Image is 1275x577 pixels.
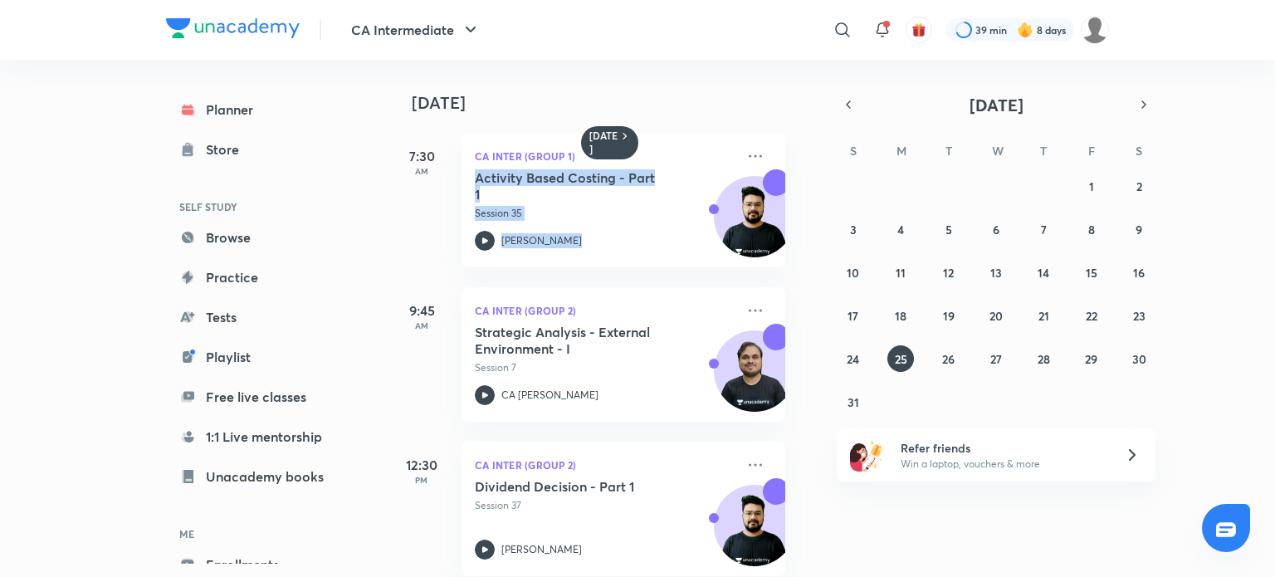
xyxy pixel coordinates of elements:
[1038,265,1049,281] abbr: August 14, 2025
[475,301,735,320] p: CA Inter (Group 2)
[1136,143,1142,159] abbr: Saturday
[906,17,932,43] button: avatar
[388,455,455,475] h5: 12:30
[1086,265,1097,281] abbr: August 15, 2025
[1017,22,1033,38] img: streak
[1038,351,1050,367] abbr: August 28, 2025
[1078,259,1105,286] button: August 15, 2025
[715,340,794,419] img: Avatar
[166,18,300,38] img: Company Logo
[475,146,735,166] p: CA Inter (Group 1)
[166,380,359,413] a: Free live classes
[840,259,867,286] button: August 10, 2025
[993,222,999,237] abbr: August 6, 2025
[848,394,859,410] abbr: August 31, 2025
[412,93,802,113] h4: [DATE]
[166,133,359,166] a: Store
[1088,143,1095,159] abbr: Friday
[715,494,794,574] img: Avatar
[166,261,359,294] a: Practice
[166,301,359,334] a: Tests
[1126,216,1152,242] button: August 9, 2025
[206,139,249,159] div: Store
[1132,351,1146,367] abbr: August 30, 2025
[983,216,1009,242] button: August 6, 2025
[1030,345,1057,372] button: August 28, 2025
[1086,308,1097,324] abbr: August 22, 2025
[840,302,867,329] button: August 17, 2025
[840,345,867,372] button: August 24, 2025
[1041,222,1047,237] abbr: August 7, 2025
[887,259,914,286] button: August 11, 2025
[1133,265,1145,281] abbr: August 16, 2025
[945,222,952,237] abbr: August 5, 2025
[1030,216,1057,242] button: August 7, 2025
[1126,173,1152,199] button: August 2, 2025
[887,302,914,329] button: August 18, 2025
[848,308,858,324] abbr: August 17, 2025
[935,259,962,286] button: August 12, 2025
[850,438,883,472] img: referral
[847,351,859,367] abbr: August 24, 2025
[501,388,598,403] p: CA [PERSON_NAME]
[1078,216,1105,242] button: August 8, 2025
[166,18,300,42] a: Company Logo
[942,351,955,367] abbr: August 26, 2025
[983,345,1009,372] button: August 27, 2025
[388,475,455,485] p: PM
[911,22,926,37] img: avatar
[935,302,962,329] button: August 19, 2025
[1136,222,1142,237] abbr: August 9, 2025
[388,146,455,166] h5: 7:30
[943,265,954,281] abbr: August 12, 2025
[850,222,857,237] abbr: August 3, 2025
[983,259,1009,286] button: August 13, 2025
[943,308,955,324] abbr: August 19, 2025
[341,13,491,46] button: CA Intermediate
[896,143,906,159] abbr: Monday
[1078,173,1105,199] button: August 1, 2025
[475,455,735,475] p: CA Inter (Group 2)
[501,542,582,557] p: [PERSON_NAME]
[166,221,359,254] a: Browse
[1126,345,1152,372] button: August 30, 2025
[1085,351,1097,367] abbr: August 29, 2025
[1030,302,1057,329] button: August 21, 2025
[475,169,681,203] h5: Activity Based Costing - Part 1
[166,520,359,548] h6: ME
[983,302,1009,329] button: August 20, 2025
[901,457,1105,472] p: Win a laptop, vouchers & more
[388,301,455,320] h5: 9:45
[992,143,1004,159] abbr: Wednesday
[895,351,907,367] abbr: August 25, 2025
[850,143,857,159] abbr: Sunday
[388,166,455,176] p: AM
[1126,259,1152,286] button: August 16, 2025
[166,420,359,453] a: 1:1 Live mentorship
[860,93,1132,116] button: [DATE]
[935,345,962,372] button: August 26, 2025
[475,206,735,221] p: Session 35
[840,389,867,415] button: August 31, 2025
[166,93,359,126] a: Planner
[935,216,962,242] button: August 5, 2025
[990,351,1002,367] abbr: August 27, 2025
[1078,302,1105,329] button: August 22, 2025
[990,265,1002,281] abbr: August 13, 2025
[896,265,906,281] abbr: August 11, 2025
[1040,143,1047,159] abbr: Thursday
[1126,302,1152,329] button: August 23, 2025
[887,216,914,242] button: August 4, 2025
[1030,259,1057,286] button: August 14, 2025
[475,360,735,375] p: Session 7
[1078,345,1105,372] button: August 29, 2025
[897,222,904,237] abbr: August 4, 2025
[475,478,681,495] h5: Dividend Decision - Part 1
[1089,178,1094,194] abbr: August 1, 2025
[166,460,359,493] a: Unacademy books
[715,185,794,265] img: Avatar
[388,320,455,330] p: AM
[1088,222,1095,237] abbr: August 8, 2025
[475,498,735,513] p: Session 37
[475,324,681,357] h5: Strategic Analysis - External Environment - I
